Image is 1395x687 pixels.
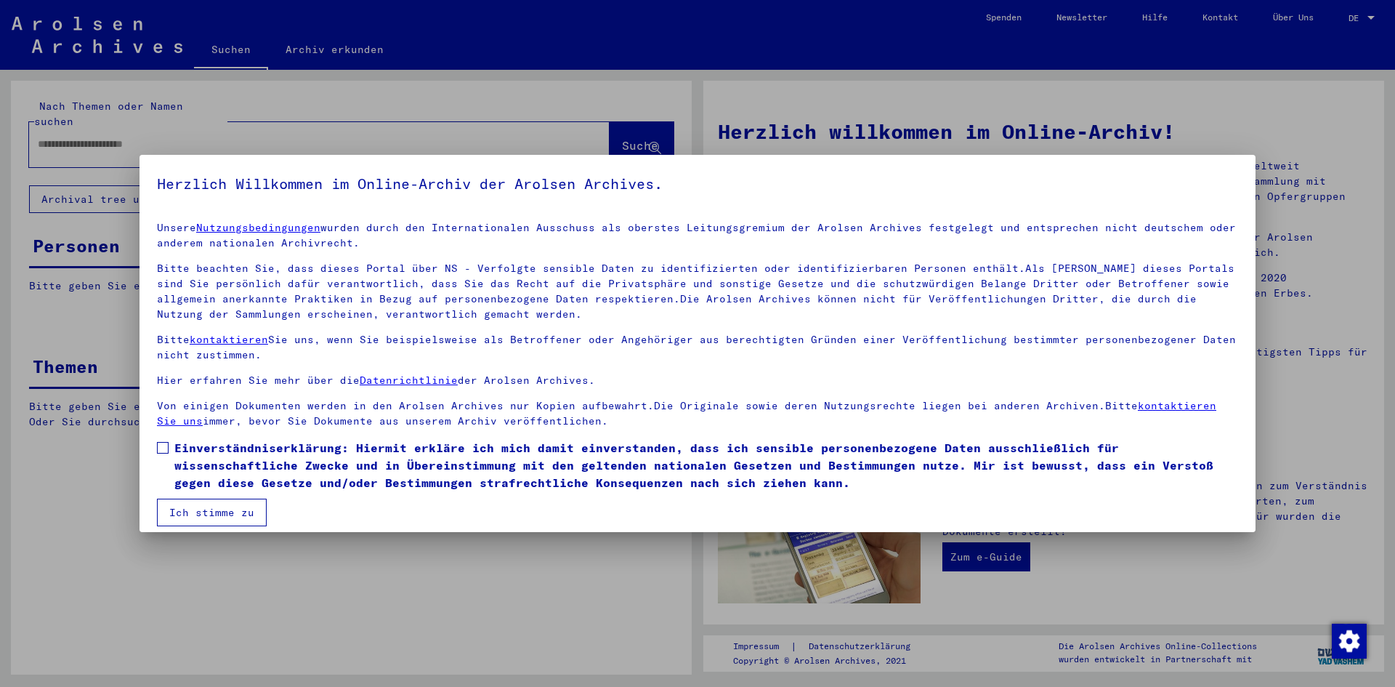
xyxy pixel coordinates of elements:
[157,332,1238,363] p: Bitte Sie uns, wenn Sie beispielsweise als Betroffener oder Angehöriger aus berechtigten Gründen ...
[157,398,1238,429] p: Von einigen Dokumenten werden in den Arolsen Archives nur Kopien aufbewahrt.Die Originale sowie d...
[157,399,1216,427] a: kontaktieren Sie uns
[157,172,1238,196] h5: Herzlich Willkommen im Online-Archiv der Arolsen Archives.
[157,373,1238,388] p: Hier erfahren Sie mehr über die der Arolsen Archives.
[157,261,1238,322] p: Bitte beachten Sie, dass dieses Portal über NS - Verfolgte sensible Daten zu identifizierten oder...
[360,374,458,387] a: Datenrichtlinie
[174,439,1238,491] span: Einverständniserklärung: Hiermit erkläre ich mich damit einverstanden, dass ich sensible personen...
[190,333,268,346] a: kontaktieren
[157,499,267,526] button: Ich stimme zu
[1332,624,1367,659] img: Zustimmung ändern
[157,220,1238,251] p: Unsere wurden durch den Internationalen Ausschuss als oberstes Leitungsgremium der Arolsen Archiv...
[196,221,320,234] a: Nutzungsbedingungen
